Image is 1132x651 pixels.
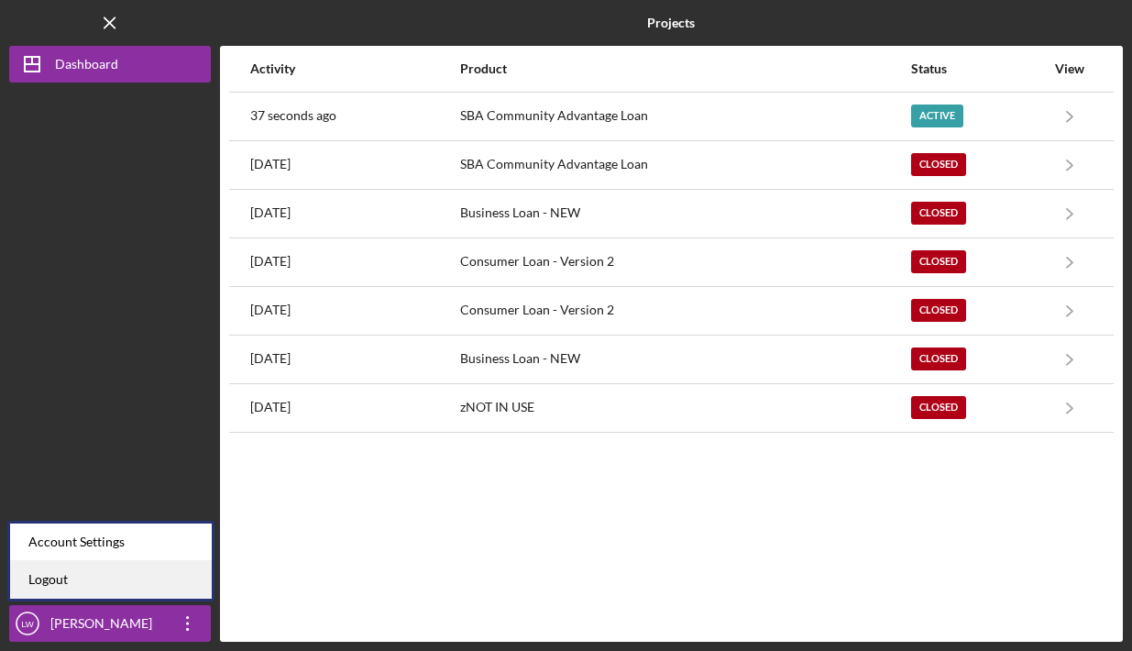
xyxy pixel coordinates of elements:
div: Closed [911,299,966,322]
div: Closed [911,348,966,370]
time: 2025-05-26 16:39 [250,205,291,220]
div: Activity [250,61,458,76]
div: Consumer Loan - Version 2 [460,288,910,334]
div: Dashboard [55,46,118,87]
div: SBA Community Advantage Loan [460,94,910,139]
div: Closed [911,202,966,225]
time: 2024-12-30 21:25 [250,254,291,269]
div: View [1047,61,1093,76]
div: SBA Community Advantage Loan [460,142,910,188]
text: LW [21,619,35,629]
div: zNOT IN USE [460,385,910,431]
time: 2024-05-29 16:05 [250,303,291,317]
time: 2022-08-31 14:48 [250,400,291,414]
div: Active [911,105,963,127]
div: Closed [911,396,966,419]
div: Closed [911,250,966,273]
div: Status [911,61,1045,76]
time: 2024-05-29 14:33 [250,351,291,366]
div: Closed [911,153,966,176]
div: Consumer Loan - Version 2 [460,239,910,285]
time: 2025-07-31 19:53 [250,157,291,171]
div: Business Loan - NEW [460,337,910,382]
button: LW[PERSON_NAME] [9,605,211,642]
time: 2025-09-18 13:24 [250,108,336,123]
div: Account Settings [10,524,212,561]
a: Logout [10,561,212,599]
div: Product [460,61,910,76]
button: Dashboard [9,46,211,83]
b: Projects [647,16,695,30]
div: Business Loan - NEW [460,191,910,237]
div: [PERSON_NAME] [46,605,165,646]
